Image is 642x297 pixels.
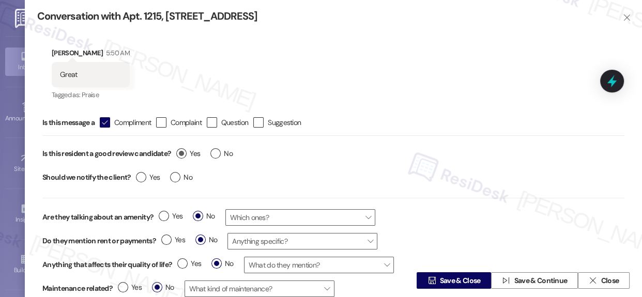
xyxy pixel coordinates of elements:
i:  [623,13,631,22]
div: Great [60,69,78,80]
span: Compliment [114,117,151,128]
span: Yes [136,172,160,183]
span: Save & Continue [514,275,568,286]
i:  [427,276,435,285]
span: Close [601,275,619,286]
i:  [502,276,510,285]
span: Yes [161,235,185,245]
span: Is this message a [42,117,95,128]
span: Anything specific? [227,233,377,249]
div: [PERSON_NAME] [52,48,130,62]
span: Which ones? [225,209,375,226]
span: Save & Close [440,275,481,286]
span: Question [221,117,248,128]
span: No [193,211,215,222]
span: No [170,172,192,183]
button: Save & Close [417,272,491,289]
span: Yes [177,258,201,269]
span: No [211,258,234,269]
span: What do they mention? [244,257,394,273]
span: Yes [159,211,182,222]
span: Complaint [171,117,202,128]
i:  [101,117,108,128]
label: Anything that affects their quality of life? [42,259,172,270]
button: Save & Continue [491,272,578,289]
span: Suggestion [268,117,301,128]
button: Close [578,272,630,289]
span: Praise [82,90,99,99]
label: Should we notify the client? [42,169,131,185]
span: No [210,148,233,159]
label: Do they mention rent or payments? [42,236,156,246]
span: No [195,235,218,245]
label: Are they talking about an amenity? [42,212,154,223]
div: Tagged as: [52,87,130,102]
span: Yes [176,148,200,159]
div: Conversation with Apt. 1215, [STREET_ADDRESS] [37,9,606,23]
label: Is this resident a good review candidate? [42,146,171,162]
i:  [589,276,597,285]
div: 5:50 AM [103,48,130,58]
